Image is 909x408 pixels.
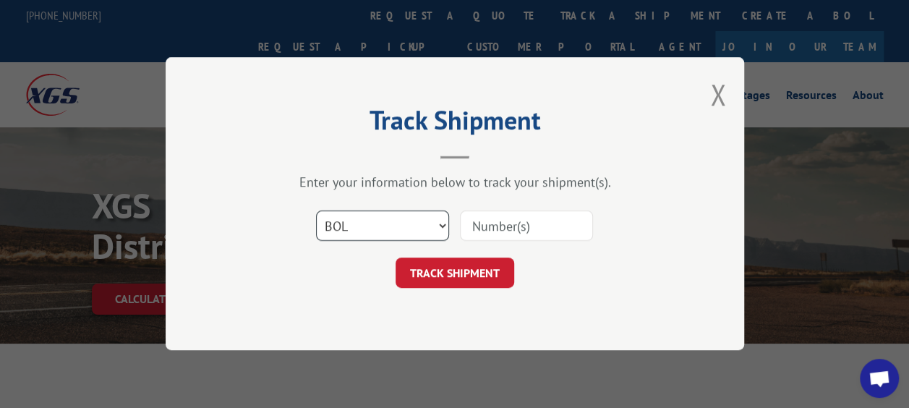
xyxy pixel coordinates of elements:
[238,110,672,137] h2: Track Shipment
[710,75,726,114] button: Close modal
[460,211,593,242] input: Number(s)
[860,359,899,398] div: Open chat
[238,174,672,191] div: Enter your information below to track your shipment(s).
[396,258,514,289] button: TRACK SHIPMENT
